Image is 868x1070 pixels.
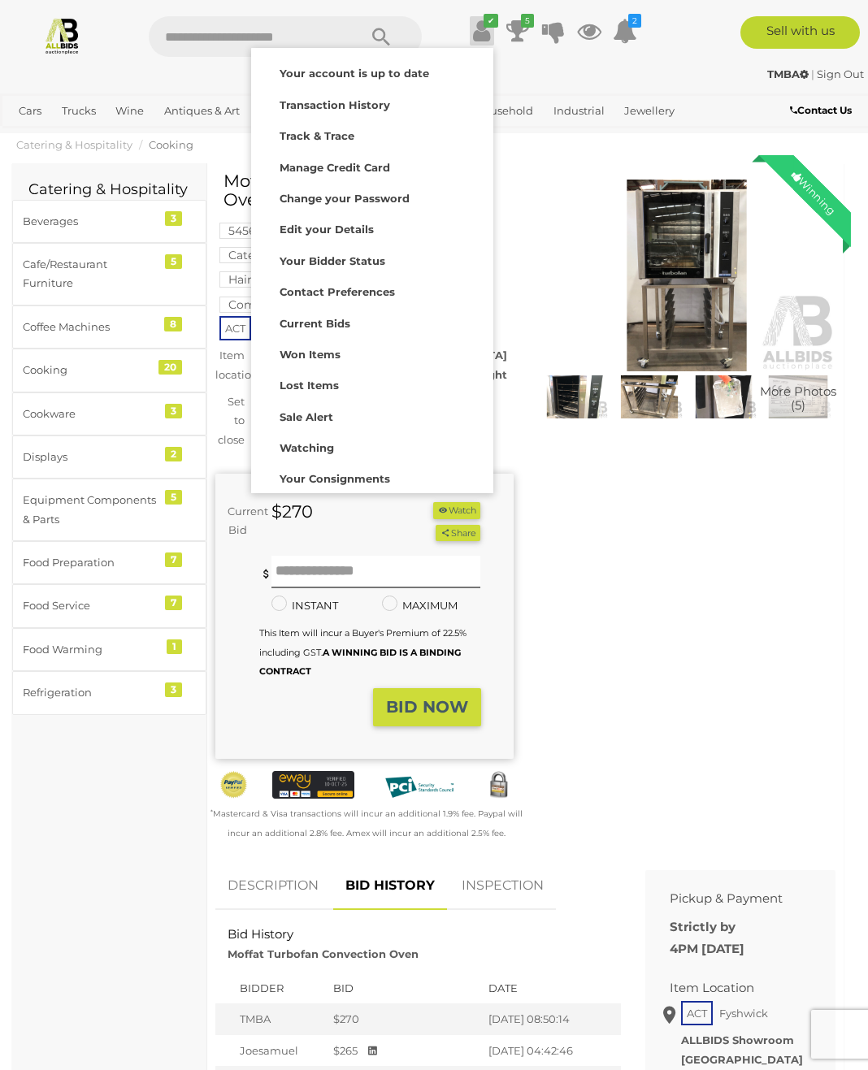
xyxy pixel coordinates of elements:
[521,14,534,28] i: 5
[55,97,102,124] a: Trucks
[251,56,493,87] a: Your account is up to date
[251,244,493,275] a: Your Bidder Status
[618,97,681,124] a: Jewellery
[740,16,860,49] a: Sell with us
[613,16,637,45] a: 2
[158,97,246,124] a: Antiques & Art
[280,129,354,142] strong: Track & Trace
[43,16,81,54] img: Allbids.com.au
[251,275,493,305] a: Contact Preferences
[811,67,814,80] span: |
[817,67,864,80] a: Sign Out
[251,461,493,492] a: Your Consignments
[251,150,493,181] a: Manage Credit Card
[251,181,493,212] a: Change your Password
[280,161,390,174] strong: Manage Credit Card
[280,410,333,423] strong: Sale Alert
[251,368,493,399] a: Lost Items
[280,441,334,454] strong: Watching
[468,97,540,124] a: Household
[280,192,410,205] strong: Change your Password
[767,67,811,80] a: TMBA
[280,317,350,330] strong: Current Bids
[790,102,856,119] a: Contact Us
[280,472,390,485] strong: Your Consignments
[12,124,56,151] a: Office
[251,431,493,461] a: Watching
[790,104,852,116] b: Contact Us
[506,16,530,45] a: 5
[280,348,341,361] strong: Won Items
[280,379,339,392] strong: Lost Items
[63,124,110,151] a: Sports
[628,14,641,28] i: 2
[251,212,493,243] a: Edit your Details
[484,14,498,28] i: ✔
[251,337,493,368] a: Won Items
[280,285,395,298] strong: Contact Preferences
[251,400,493,431] a: Sale Alert
[251,306,493,337] a: Current Bids
[280,223,374,236] strong: Edit your Details
[251,88,493,119] a: Transaction History
[12,97,48,124] a: Cars
[470,16,494,45] a: ✔
[767,67,809,80] strong: TMBA
[341,16,422,57] button: Search
[280,254,385,267] strong: Your Bidder Status
[547,97,611,124] a: Industrial
[280,67,429,80] strong: Your account is up to date
[280,98,390,111] strong: Transaction History
[116,124,245,151] a: [GEOGRAPHIC_DATA]
[251,119,493,149] a: Track & Trace
[109,97,150,124] a: Wine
